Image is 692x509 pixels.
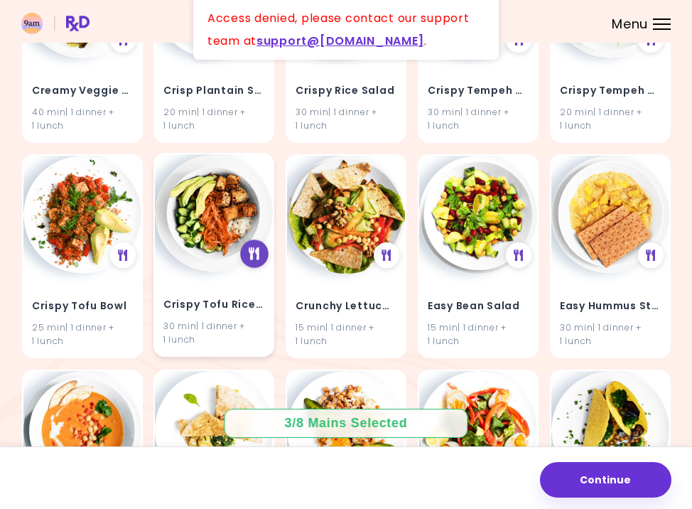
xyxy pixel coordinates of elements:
[32,80,133,103] h4: Creamy Veggie Tray Bake
[560,106,661,133] div: 20 min | 1 dinner + 1 lunch
[540,462,671,498] button: Continue
[428,321,529,348] div: 15 min | 1 dinner + 1 lunch
[21,13,90,34] img: RxDiet
[32,106,133,133] div: 40 min | 1 dinner + 1 lunch
[560,295,661,318] h4: Easy Hummus Stew
[256,33,424,49] a: support@[DOMAIN_NAME]
[374,242,399,268] div: See Meal Plan
[506,242,531,268] div: See Meal Plan
[560,80,661,103] h4: Crispy Tempeh & Potatoes
[163,294,264,316] h4: Crispy Tofu Rice Bowl
[560,321,661,348] div: 30 min | 1 dinner + 1 lunch
[428,80,529,103] h4: Crispy Tempeh Pasta
[163,80,264,103] h4: Crisp Plantain Salad
[428,106,529,133] div: 30 min | 1 dinner + 1 lunch
[163,319,264,346] div: 30 min | 1 dinner + 1 lunch
[296,295,396,318] h4: Crunchy Lettuce Salad
[109,242,135,268] div: See Meal Plan
[163,106,264,133] div: 20 min | 1 dinner + 1 lunch
[296,321,396,348] div: 15 min | 1 dinner + 1 lunch
[612,18,648,31] span: Menu
[296,80,396,103] h4: Crispy Rice Salad
[240,240,269,268] div: See Meal Plan
[274,414,418,432] div: 3 / 8 Mains Selected
[32,295,133,318] h4: Crispy Tofu Bowl
[32,321,133,348] div: 25 min | 1 dinner + 1 lunch
[428,295,529,318] h4: Easy Bean Salad
[637,242,663,268] div: See Meal Plan
[296,106,396,133] div: 30 min | 1 dinner + 1 lunch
